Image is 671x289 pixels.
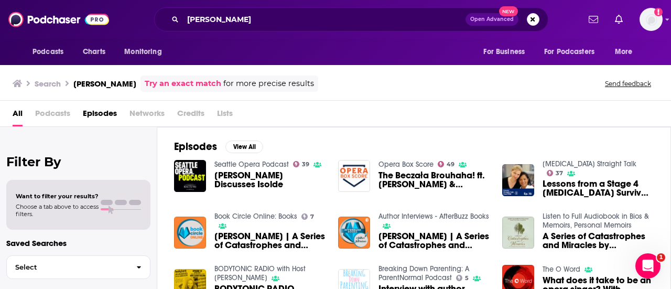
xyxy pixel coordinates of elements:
a: All [13,105,23,126]
a: BODYTONIC RADIO with Host Jennifer DeLuca [214,264,306,282]
span: Monitoring [124,45,161,59]
a: Opera Box Score [378,160,434,169]
span: A Series of Catastrophes and Miracles by [PERSON_NAME] | Free Audiobook [543,232,654,250]
span: 39 [302,162,309,167]
a: Lessons from a Stage 4 Cancer Survivor: A Conversation with Mary Elizabeth Williams [543,179,654,197]
input: Search podcasts, credits, & more... [183,11,466,28]
a: 5 [456,275,469,281]
h3: Search [35,79,61,89]
img: The Beczała Brouhaha! ft. Givonna Joseph & Mary Elizabeth Williams [338,160,370,192]
span: The Beczała Brouhaha! ft. [PERSON_NAME] & [PERSON_NAME] [378,171,490,189]
iframe: Intercom live chat [635,253,661,279]
span: [PERSON_NAME] | A Series of Catastrophes and Miracles | Author Interview [214,232,326,250]
a: Book Circle Online: Books [214,212,297,221]
button: open menu [476,42,538,62]
a: MARY ELIZABETH WILLIAMS Discusses Isolde [214,171,326,189]
button: Send feedback [602,79,654,88]
a: Seattle Opera Podcast [214,160,289,169]
span: Lists [217,105,233,126]
span: Credits [177,105,204,126]
img: Lessons from a Stage 4 Cancer Survivor: A Conversation with Mary Elizabeth Williams [502,164,534,196]
img: Podchaser - Follow, Share and Rate Podcasts [8,9,109,29]
span: 49 [447,162,454,167]
span: Select [7,264,128,271]
span: [PERSON_NAME] | A Series of Catastrophes and Miracles | Author Interview [378,232,490,250]
h3: [PERSON_NAME] [73,79,136,89]
span: For Business [483,45,525,59]
a: Show notifications dropdown [585,10,602,28]
a: Breaking Down Parenting: A ParentNormal Podcast [378,264,469,282]
a: Try an exact match [145,78,221,90]
span: Networks [129,105,165,126]
button: open menu [117,42,175,62]
a: 39 [293,161,310,167]
h2: Episodes [174,140,217,153]
a: 7 [301,213,315,220]
a: Listen to Full Audiobook in Bios & Memoirs, Personal Memoirs [543,212,649,230]
button: Select [6,255,150,279]
a: Charts [76,42,112,62]
span: [PERSON_NAME] Discusses Isolde [214,171,326,189]
span: Podcasts [35,105,70,126]
a: Author Interviews - AfterBuzz Books [378,212,489,221]
a: Episodes [83,105,117,126]
div: Search podcasts, credits, & more... [154,7,548,31]
a: 37 [547,170,564,176]
h2: Filter By [6,154,150,169]
span: 1 [657,253,665,262]
button: Open AdvancedNew [466,13,518,26]
a: The Beczała Brouhaha! ft. Givonna Joseph & Mary Elizabeth Williams [378,171,490,189]
span: Want to filter your results? [16,192,99,200]
button: open menu [25,42,77,62]
a: A Series of Catastrophes and Miracles by Mary Elizabeth Williams | Free Audiobook [543,232,654,250]
a: Mary Elizabeth Williams | A Series of Catastrophes and Miracles | Author Interview [378,232,490,250]
button: open menu [537,42,610,62]
span: Lessons from a Stage 4 [MEDICAL_DATA] Survivor: A Conversation with [PERSON_NAME] [543,179,654,197]
span: Podcasts [33,45,63,59]
span: Choose a tab above to access filters. [16,203,99,218]
p: Saved Searches [6,238,150,248]
img: MARY ELIZABETH WILLIAMS Discusses Isolde [174,160,206,192]
span: 5 [465,276,469,281]
a: 49 [438,161,455,167]
svg: Add a profile image [654,8,663,16]
button: open menu [608,42,646,62]
button: View All [225,141,263,153]
a: Show notifications dropdown [611,10,627,28]
span: Charts [83,45,105,59]
span: 7 [310,215,314,219]
img: Mary Elizabeth Williams | A Series of Catastrophes and Miracles | Author Interview [338,217,370,249]
a: Mary Elizabeth Williams | A Series of Catastrophes and Miracles | Author Interview [214,232,326,250]
img: User Profile [640,8,663,31]
a: Cancer Straight Talk [543,159,636,168]
span: for more precise results [223,78,314,90]
a: EpisodesView All [174,140,263,153]
span: New [499,6,518,16]
img: A Series of Catastrophes and Miracles by Mary Elizabeth Williams | Free Audiobook [502,217,534,249]
a: The O Word [543,265,580,274]
button: Show profile menu [640,8,663,31]
span: Open Advanced [470,17,514,22]
img: Mary Elizabeth Williams | A Series of Catastrophes and Miracles | Author Interview [174,217,206,249]
span: More [615,45,633,59]
span: For Podcasters [544,45,594,59]
span: 37 [556,171,563,176]
span: Logged in as LBraverman [640,8,663,31]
